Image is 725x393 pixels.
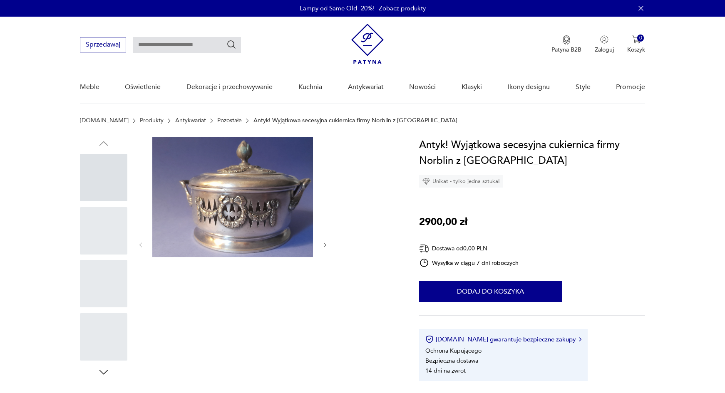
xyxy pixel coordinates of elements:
[80,42,126,48] a: Sprzedawaj
[125,71,161,103] a: Oświetlenie
[616,71,645,103] a: Promocje
[419,243,429,254] img: Ikona dostawy
[419,243,519,254] div: Dostawa od 0,00 PLN
[419,214,467,230] p: 2900,00 zł
[562,35,571,44] img: Ikona medalu
[217,117,242,124] a: Pozostałe
[140,117,164,124] a: Produkty
[419,137,646,169] h1: Antyk! Wyjątkowa secesyjna cukiernica firmy Norblin z [GEOGRAPHIC_DATA]
[348,71,384,103] a: Antykwariat
[80,71,99,103] a: Meble
[551,35,581,54] button: Patyna B2B
[409,71,436,103] a: Nowości
[300,4,375,12] p: Lampy od Same Old -20%!
[422,178,430,185] img: Ikona diamentu
[186,71,273,103] a: Dekoracje i przechowywanie
[627,46,645,54] p: Koszyk
[637,35,644,42] div: 0
[419,175,503,188] div: Unikat - tylko jedna sztuka!
[627,35,645,54] button: 0Koszyk
[80,37,126,52] button: Sprzedawaj
[425,335,581,344] button: [DOMAIN_NAME] gwarantuje bezpieczne zakupy
[579,337,581,341] img: Ikona strzałki w prawo
[253,117,457,124] p: Antyk! Wyjątkowa secesyjna cukiernica firmy Norblin z [GEOGRAPHIC_DATA]
[419,258,519,268] div: Wysyłka w ciągu 7 dni roboczych
[595,46,614,54] p: Zaloguj
[419,281,562,302] button: Dodaj do koszyka
[226,40,236,49] button: Szukaj
[80,117,129,124] a: [DOMAIN_NAME]
[351,24,384,64] img: Patyna - sklep z meblami i dekoracjami vintage
[425,347,482,355] li: Ochrona Kupującego
[175,117,206,124] a: Antykwariat
[379,4,426,12] a: Zobacz produkty
[425,357,478,365] li: Bezpieczna dostawa
[551,35,581,54] a: Ikona medaluPatyna B2B
[425,367,466,375] li: 14 dni na zwrot
[298,71,322,103] a: Kuchnia
[595,35,614,54] button: Zaloguj
[152,137,313,257] img: Zdjęcie produktu Antyk! Wyjątkowa secesyjna cukiernica firmy Norblin z Warszawy
[508,71,550,103] a: Ikony designu
[576,71,591,103] a: Style
[551,46,581,54] p: Patyna B2B
[632,35,641,44] img: Ikona koszyka
[600,35,608,44] img: Ikonka użytkownika
[425,335,434,344] img: Ikona certyfikatu
[462,71,482,103] a: Klasyki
